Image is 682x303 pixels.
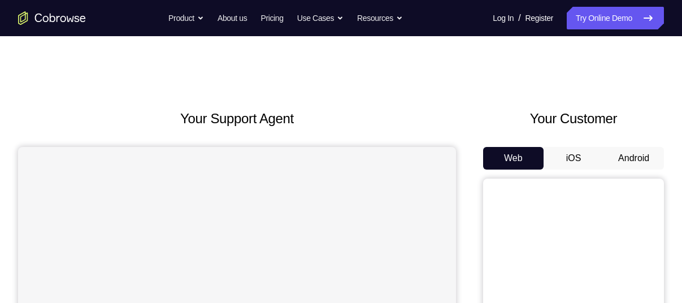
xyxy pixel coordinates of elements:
[483,109,664,129] h2: Your Customer
[260,7,283,29] a: Pricing
[18,11,86,25] a: Go to the home page
[567,7,664,29] a: Try Online Demo
[218,7,247,29] a: About us
[493,7,514,29] a: Log In
[544,147,604,170] button: iOS
[518,11,520,25] span: /
[297,7,344,29] button: Use Cases
[168,7,204,29] button: Product
[603,147,664,170] button: Android
[357,7,403,29] button: Resources
[525,7,553,29] a: Register
[483,147,544,170] button: Web
[18,109,456,129] h2: Your Support Agent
